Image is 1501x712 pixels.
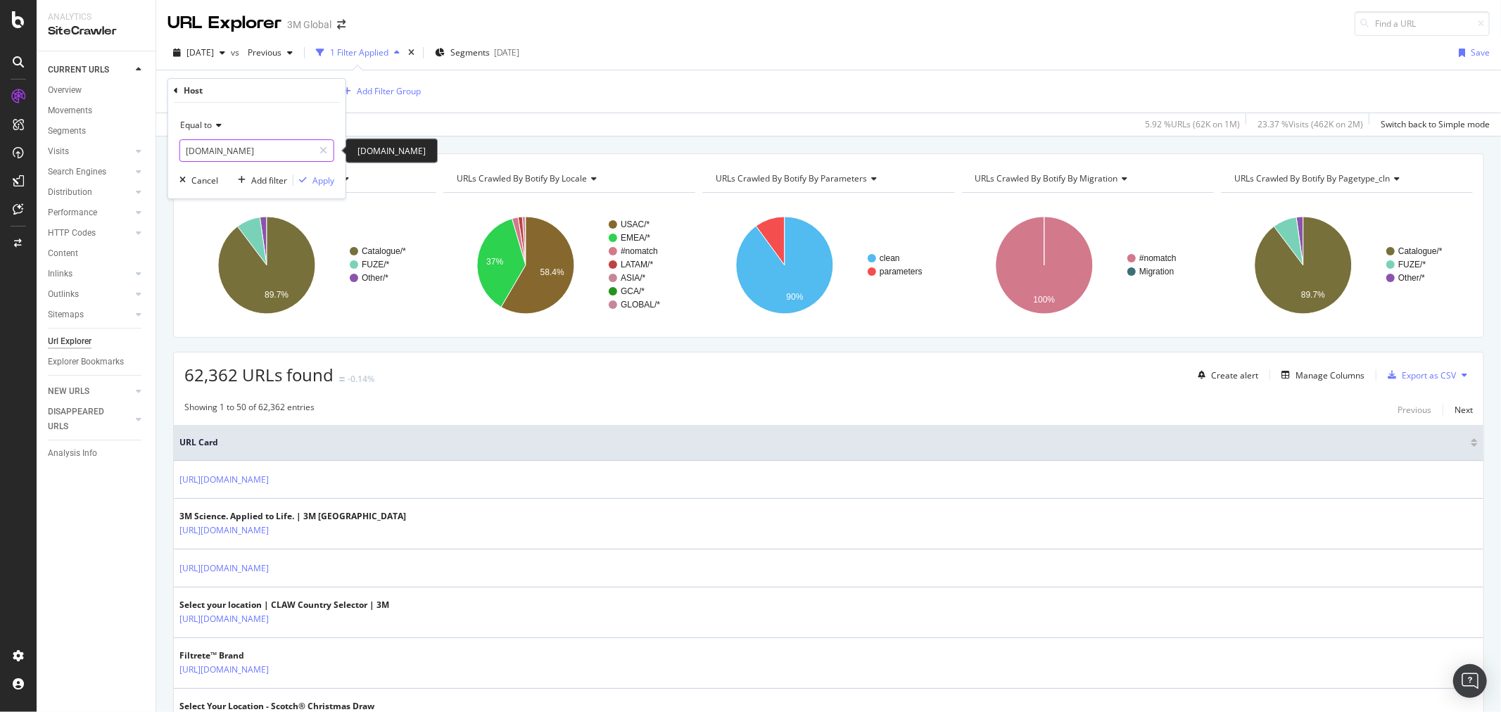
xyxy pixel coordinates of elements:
[48,226,96,241] div: HTTP Codes
[338,83,421,100] button: Add Filter Group
[975,172,1118,184] span: URLs Crawled By Botify By migration
[405,46,417,60] div: times
[702,204,952,326] div: A chart.
[186,46,214,58] span: 2025 Aug. 10th
[48,405,132,434] a: DISAPPEARED URLS
[1145,118,1240,130] div: 5.92 % URLs ( 62K on 1M )
[48,205,132,220] a: Performance
[191,174,218,186] div: Cancel
[1398,404,1431,416] div: Previous
[362,273,388,283] text: Other/*
[242,42,298,64] button: Previous
[184,204,434,326] svg: A chart.
[713,167,942,190] h4: URLs Crawled By Botify By parameters
[179,612,269,626] a: [URL][DOMAIN_NAME]
[880,267,923,276] text: parameters
[48,405,119,434] div: DISAPPEARED URLS
[1033,295,1055,305] text: 100%
[293,173,334,187] button: Apply
[1381,118,1490,130] div: Switch back to Simple mode
[179,663,269,677] a: [URL][DOMAIN_NAME]
[1355,11,1490,36] input: Find a URL
[1453,42,1490,64] button: Save
[1211,369,1258,381] div: Create alert
[48,226,132,241] a: HTTP Codes
[621,286,645,296] text: GCA/*
[48,334,91,349] div: Url Explorer
[48,83,82,98] div: Overview
[457,172,587,184] span: URLs Crawled By Botify By locale
[48,124,86,139] div: Segments
[48,185,92,200] div: Distribution
[880,253,900,263] text: clean
[48,63,109,77] div: CURRENT URLS
[167,11,281,35] div: URL Explorer
[346,139,438,163] div: [DOMAIN_NAME]
[337,20,346,30] div: arrow-right-arrow-left
[179,436,1467,449] span: URL Card
[1398,273,1425,283] text: Other/*
[443,204,693,326] div: A chart.
[1139,253,1177,263] text: #nomatch
[621,300,660,310] text: GLOBAL/*
[357,85,421,97] div: Add Filter Group
[48,144,69,159] div: Visits
[429,42,525,64] button: Segments[DATE]
[1398,260,1426,269] text: FUZE/*
[48,63,132,77] a: CURRENT URLS
[48,307,132,322] a: Sitemaps
[330,46,388,58] div: 1 Filter Applied
[48,334,146,349] a: Url Explorer
[48,83,146,98] a: Overview
[48,11,144,23] div: Analytics
[1382,364,1456,386] button: Export as CSV
[287,18,331,32] div: 3M Global
[174,173,218,187] button: Cancel
[48,267,132,281] a: Inlinks
[1455,401,1473,418] button: Next
[310,42,405,64] button: 1 Filter Applied
[48,355,124,369] div: Explorer Bookmarks
[1402,369,1456,381] div: Export as CSV
[232,173,287,187] button: Add filter
[1398,401,1431,418] button: Previous
[231,46,242,58] span: vs
[621,273,646,283] text: ASIA/*
[1221,204,1471,326] svg: A chart.
[48,446,97,461] div: Analysis Info
[454,167,683,190] h4: URLs Crawled By Botify By locale
[716,172,867,184] span: URLs Crawled By Botify By parameters
[48,185,132,200] a: Distribution
[1398,246,1443,256] text: Catalogue/*
[48,287,79,302] div: Outlinks
[962,204,1212,326] div: A chart.
[179,523,269,538] a: [URL][DOMAIN_NAME]
[1453,664,1487,698] div: Open Intercom Messenger
[48,307,84,322] div: Sitemaps
[48,103,146,118] a: Movements
[621,233,650,243] text: EMEA/*
[179,561,269,576] a: [URL][DOMAIN_NAME]
[1375,113,1490,136] button: Switch back to Simple mode
[48,384,132,399] a: NEW URLS
[973,167,1201,190] h4: URLs Crawled By Botify By migration
[48,23,144,39] div: SiteCrawler
[48,165,106,179] div: Search Engines
[1234,172,1391,184] span: URLs Crawled By Botify By pagetype_cln
[48,144,132,159] a: Visits
[621,246,658,256] text: #nomatch
[48,205,97,220] div: Performance
[242,46,281,58] span: Previous
[787,292,804,302] text: 90%
[184,84,203,96] div: Host
[486,257,503,267] text: 37%
[179,510,406,523] div: 3M Science. Applied to Life. | 3M [GEOGRAPHIC_DATA]
[48,103,92,118] div: Movements
[48,267,72,281] div: Inlinks
[1455,404,1473,416] div: Next
[1276,367,1364,383] button: Manage Columns
[48,124,146,139] a: Segments
[48,246,146,261] a: Content
[1471,46,1490,58] div: Save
